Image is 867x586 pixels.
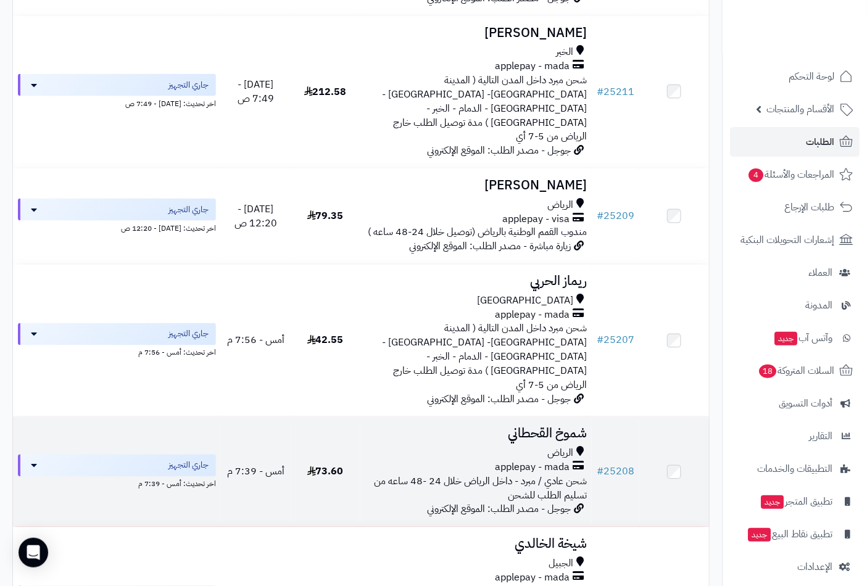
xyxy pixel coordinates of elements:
span: [GEOGRAPHIC_DATA] [477,294,573,308]
span: الرياض [547,447,573,461]
span: جاري التجهيز [168,79,209,91]
span: التطبيقات والخدمات [757,460,832,477]
span: العملاء [808,264,832,281]
a: التقارير [730,421,860,451]
a: المدونة [730,291,860,320]
span: 4 [749,168,763,182]
a: وآتس آبجديد [730,323,860,353]
a: #25208 [597,464,634,479]
span: 79.35 [307,208,344,223]
span: [DATE] - 7:49 ص [238,77,274,106]
span: إشعارات التحويلات البنكية [740,231,834,249]
a: أدوات التسويق [730,389,860,418]
span: الأقسام والمنتجات [766,101,834,118]
div: اخر تحديث: أمس - 7:39 م [18,477,216,490]
div: اخر تحديث: أمس - 7:56 م [18,345,216,358]
h3: [PERSON_NAME] [365,26,587,40]
span: جديد [774,332,797,345]
a: لوحة التحكم [730,62,860,91]
span: الخبر [556,45,573,59]
span: أمس - 7:56 م [227,333,284,348]
h3: شموخ القحطاني [365,427,587,441]
a: المراجعات والأسئلة4 [730,160,860,189]
span: # [597,208,604,223]
span: أدوات التسويق [779,395,832,412]
span: جوجل - مصدر الطلب: الموقع الإلكتروني [427,392,571,407]
span: جاري التجهيز [168,328,209,340]
span: # [597,464,604,479]
span: الجبيل [549,557,573,571]
span: applepay - mada [495,571,570,585]
span: شحن عادي / مبرد - داخل الرياض خلال 24 -48 ساعه من تسليم الطلب للشحن [374,474,587,503]
span: تطبيق نقاط البيع [747,526,832,543]
span: applepay - mada [495,308,570,323]
span: الإعدادات [797,558,832,576]
span: شحن مبرد داخل المدن التالية ( المدينة [GEOGRAPHIC_DATA]- [GEOGRAPHIC_DATA] - [GEOGRAPHIC_DATA] - ... [382,73,587,144]
div: اخر تحديث: [DATE] - 12:20 ص [18,221,216,234]
span: طلبات الإرجاع [784,199,834,216]
span: المراجعات والأسئلة [747,166,834,183]
div: اخر تحديث: [DATE] - 7:49 ص [18,96,216,109]
span: مندوب القمم الوطنية بالرياض (توصيل خلال 24-48 ساعه ) [368,225,587,240]
span: السلات المتروكة [758,362,834,379]
a: #25209 [597,208,634,223]
span: applepay - mada [495,461,570,475]
span: applepay - visa [502,212,570,226]
span: جوجل - مصدر الطلب: الموقع الإلكتروني [427,143,571,158]
h3: [PERSON_NAME] [365,178,587,192]
span: جديد [748,528,771,542]
span: 18 [759,365,776,378]
a: الإعدادات [730,552,860,582]
a: #25211 [597,85,634,99]
span: جاري التجهيز [168,204,209,216]
span: تطبيق المتجر [760,493,832,510]
span: الطلبات [806,133,834,151]
span: وآتس آب [773,329,832,347]
span: أمس - 7:39 م [227,464,284,479]
span: 42.55 [307,333,344,348]
span: جوجل - مصدر الطلب: الموقع الإلكتروني [427,502,571,517]
span: التقارير [809,427,832,445]
span: [DATE] - 12:20 ص [234,202,277,231]
a: السلات المتروكة18 [730,356,860,386]
h3: ريماز الحربي [365,274,587,289]
span: جديد [761,495,784,509]
a: الطلبات [730,127,860,157]
span: 73.60 [307,464,344,479]
span: # [597,85,604,99]
span: 212.58 [304,85,347,99]
span: شحن مبرد داخل المدن التالية ( المدينة [GEOGRAPHIC_DATA]- [GEOGRAPHIC_DATA] - [GEOGRAPHIC_DATA] - ... [382,321,587,392]
a: التطبيقات والخدمات [730,454,860,484]
span: applepay - mada [495,59,570,73]
a: طلبات الإرجاع [730,192,860,222]
span: الرياض [547,198,573,212]
a: تطبيق نقاط البيعجديد [730,519,860,549]
div: Open Intercom Messenger [19,538,48,567]
span: جاري التجهيز [168,460,209,472]
a: إشعارات التحويلات البنكية [730,225,860,255]
span: لوحة التحكم [789,68,834,85]
span: زيارة مباشرة - مصدر الطلب: الموقع الإلكتروني [409,239,571,254]
span: # [597,333,604,348]
h3: شيخة الخالدي [365,537,587,551]
a: #25207 [597,333,634,348]
a: تطبيق المتجرجديد [730,487,860,516]
span: المدونة [805,297,832,314]
a: العملاء [730,258,860,287]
